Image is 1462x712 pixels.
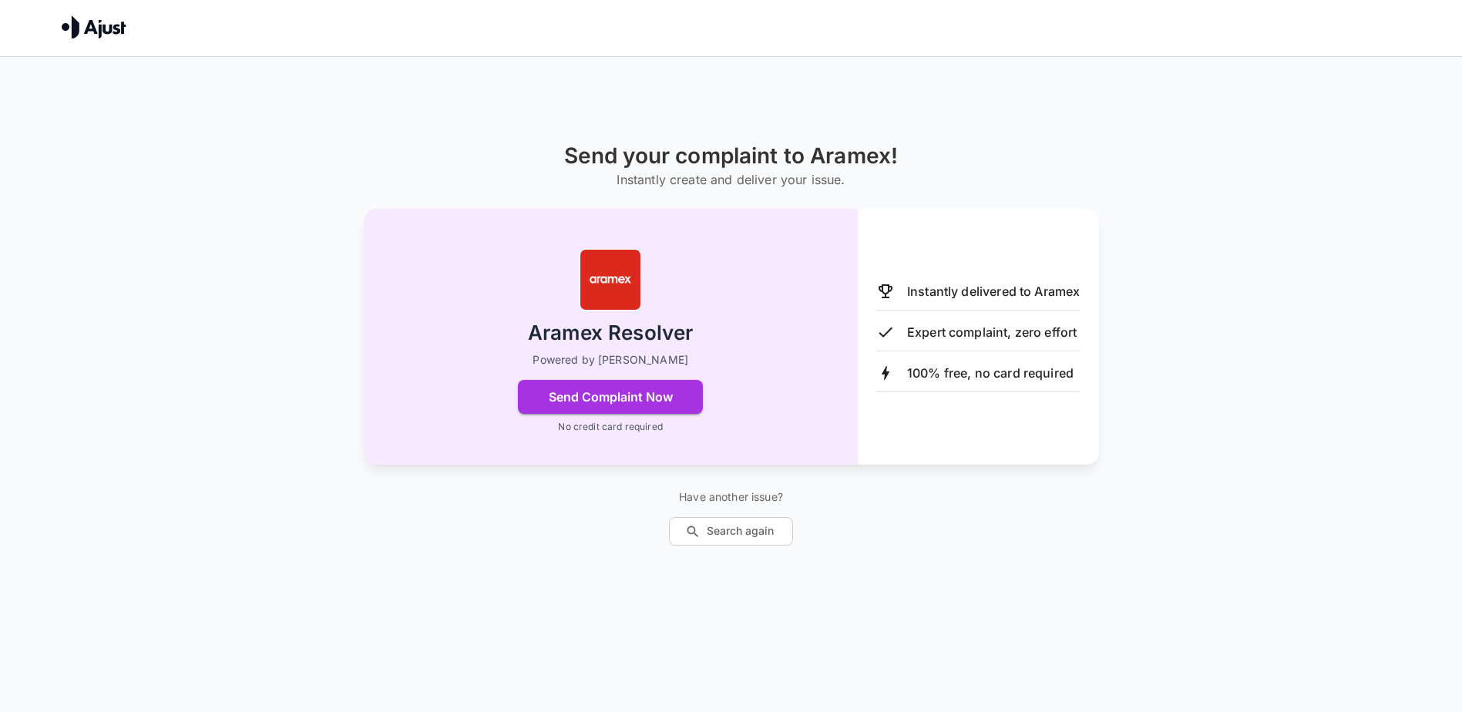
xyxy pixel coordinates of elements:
[907,323,1077,341] p: Expert complaint, zero effort
[518,380,703,414] button: Send Complaint Now
[907,282,1080,301] p: Instantly delivered to Aramex
[580,249,641,311] img: Aramex
[669,517,793,546] button: Search again
[62,15,126,39] img: Ajust
[533,352,688,368] p: Powered by [PERSON_NAME]
[564,169,899,190] h6: Instantly create and deliver your issue.
[907,364,1074,382] p: 100% free, no card required
[669,489,793,505] p: Have another issue?
[558,420,662,434] p: No credit card required
[564,143,899,169] h1: Send your complaint to Aramex!
[528,320,693,347] h2: Aramex Resolver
